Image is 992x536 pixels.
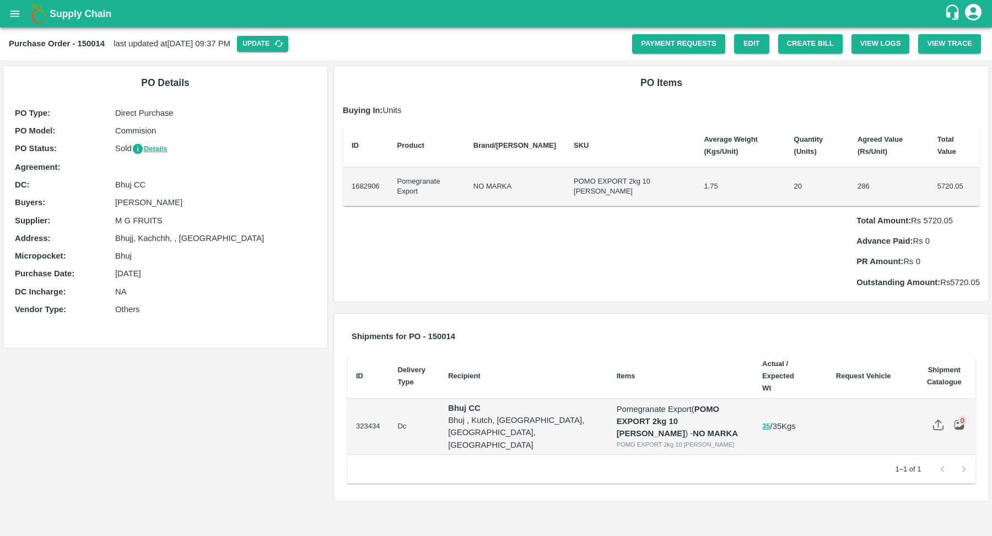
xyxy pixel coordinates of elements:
button: 35 [762,420,770,433]
button: open drawer [2,1,28,26]
b: PO Model : [15,126,55,135]
b: Supply Chain [50,8,111,19]
b: Vendor Type : [15,305,66,314]
p: Rs 0 [856,255,980,267]
a: Supply Chain [50,6,944,22]
b: Request Vehicle [836,372,891,380]
b: Outstanding Amount: [856,278,940,287]
img: share [932,419,944,431]
b: Micropocket : [15,251,66,260]
p: Rs 0 [856,235,980,247]
b: Purchase Date : [15,269,74,278]
b: SKU [574,141,589,149]
a: Payment Requests [632,34,725,53]
b: Agreement: [15,163,60,171]
b: Shipment Catalogue [927,366,962,386]
div: POMO EXPORT 2kg 10 [PERSON_NAME] [617,439,745,449]
strong: Bhuj CC [448,404,481,412]
b: Buying In: [343,106,383,115]
button: Create Bill [778,34,843,53]
div: customer-support [944,4,963,24]
td: 5720.05 [929,168,980,206]
strong: NO MARKA [693,429,738,438]
b: Average Weight (Kgs/Unit) [704,135,758,156]
p: Direct Purchase [115,107,316,119]
b: PO Type : [15,109,50,117]
h6: PO Items [343,75,980,90]
b: Brand/[PERSON_NAME] [473,141,556,149]
b: Quantity (Units) [794,135,823,156]
button: Update [237,36,288,52]
button: Details [132,143,168,156]
b: Delivery Type [397,366,425,386]
p: Bhujj, Kachchh, , [GEOGRAPHIC_DATA] [115,232,316,244]
b: Product [397,141,424,149]
b: Advance Paid: [856,237,913,245]
p: Rs 5720.05 [856,276,980,288]
b: Agreed Value (Rs/Unit) [858,135,903,156]
td: POMO EXPORT 2kg 10 [PERSON_NAME] [565,168,695,206]
p: Commision [115,125,316,137]
b: PR Amount: [856,257,903,266]
p: Units [343,104,980,116]
b: Total Amount: [856,216,911,225]
b: ID [352,141,359,149]
b: Recipient [448,372,481,380]
p: Bhuj [115,250,316,262]
b: Buyers : [15,198,45,207]
p: Others [115,303,316,315]
p: / 35 Kgs [762,420,805,433]
td: 1682906 [343,168,389,206]
b: Items [617,372,635,380]
b: Address : [15,234,50,243]
p: Bhuj , Kutch, [GEOGRAPHIC_DATA], [GEOGRAPHIC_DATA], [GEOGRAPHIC_DATA] [448,414,599,451]
b: POMO EXPORT 2kg 10 [PERSON_NAME] [617,405,722,438]
b: DC : [15,180,29,189]
td: 1.75 [695,168,785,206]
p: Pomegranate Export ( ) - [617,403,745,440]
img: preview [953,419,965,431]
b: Actual / Expected Wt [762,360,794,393]
b: Purchase Order - 150014 [9,39,105,48]
b: Shipments for PO - 150014 [352,332,455,341]
b: ID [356,372,363,380]
td: NO MARKA [465,168,565,206]
div: account of current user [963,2,983,25]
div: 0 [958,416,967,425]
p: [PERSON_NAME] [115,196,316,208]
button: View Trace [918,34,981,53]
p: Sold [115,142,316,155]
p: 1–1 of 1 [895,464,921,475]
b: Total Value [937,135,956,156]
a: Edit [734,34,769,53]
p: [DATE] [115,267,316,280]
td: Dc [389,399,439,455]
p: NA [115,286,316,298]
td: 20 [785,168,849,206]
button: View Logs [851,34,910,53]
td: Pomegranate Export [389,168,465,206]
div: last updated at [DATE] 09:37 PM [9,36,632,52]
td: 323434 [347,399,389,455]
p: Rs 5720.05 [856,215,980,227]
b: PO Status : [15,144,57,153]
p: Bhuj CC [115,179,316,191]
h6: PO Details [12,75,319,90]
img: logo [28,3,50,25]
td: 286 [849,168,929,206]
b: Supplier : [15,216,50,225]
p: M G FRUITS [115,215,316,227]
b: DC Incharge : [15,287,66,296]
